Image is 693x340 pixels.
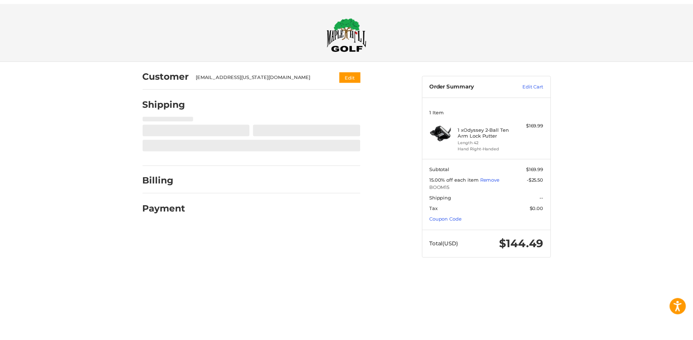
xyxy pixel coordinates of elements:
[461,143,517,149] li: Hand Right-Handed
[461,124,517,136] h4: 1 x Odyssey 2-Ball Ten Arm Lock Putter
[144,200,187,211] h2: Payment
[503,234,547,248] span: $144.49
[433,164,453,170] span: Subtotal
[433,214,465,220] a: Coupon Code
[433,238,462,245] span: Total (USD)
[530,164,547,170] span: $169.99
[433,203,441,209] span: Tax
[484,174,503,180] a: Remove
[144,68,190,79] h2: Customer
[144,172,186,183] h2: Billing
[329,14,369,48] img: Maple Hill Golf
[433,192,455,198] span: Shipping
[534,203,547,209] span: $0.00
[544,192,547,198] span: --
[197,71,328,78] div: [EMAIL_ADDRESS][US_STATE][DOMAIN_NAME]
[342,69,363,79] button: Edit
[433,106,547,112] h3: 1 Item
[433,181,547,189] span: BOOM15
[461,137,517,143] li: Length 42
[519,119,547,127] div: $169.99
[433,174,484,180] span: 15.00% off each item
[433,80,511,87] h3: Order Summary
[144,96,187,107] h2: Shipping
[531,174,547,180] span: -$25.50
[511,80,547,87] a: Edit Cart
